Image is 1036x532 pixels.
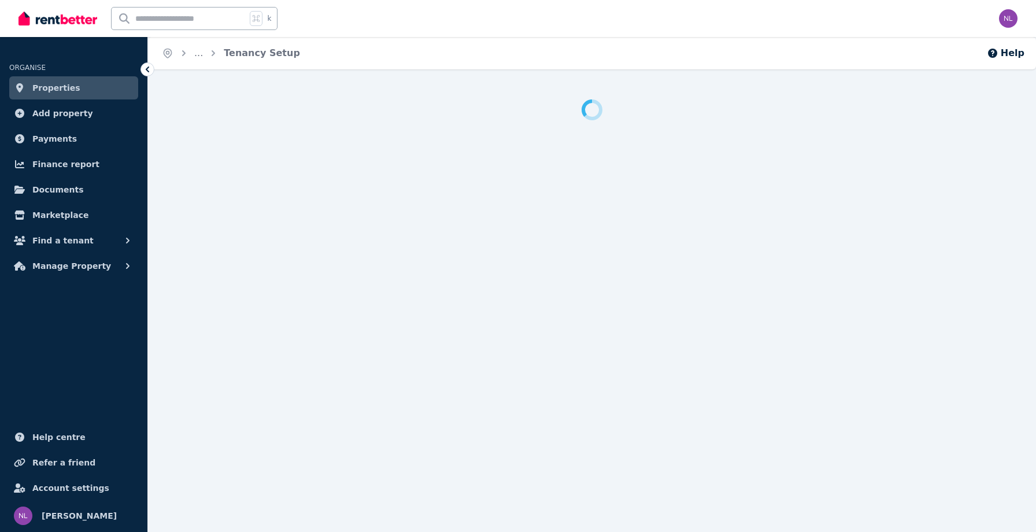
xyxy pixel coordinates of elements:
span: Properties [32,81,80,95]
span: Account settings [32,481,109,495]
a: Help centre [9,426,138,449]
span: Tenancy Setup [224,46,300,60]
span: Refer a friend [32,456,95,470]
a: Finance report [9,153,138,176]
a: ... [194,47,203,58]
a: Payments [9,127,138,150]
button: Manage Property [9,254,138,278]
span: Help centre [32,430,86,444]
span: Marketplace [32,208,88,222]
span: Add property [32,106,93,120]
nav: Breadcrumb [148,37,314,69]
img: Nadia Lobova [999,9,1017,28]
span: Find a tenant [32,234,94,247]
span: Finance report [32,157,99,171]
a: Add property [9,102,138,125]
span: ORGANISE [9,64,46,72]
a: Refer a friend [9,451,138,474]
span: k [267,14,271,23]
span: [PERSON_NAME] [42,509,117,523]
span: Manage Property [32,259,111,273]
button: Help [987,46,1024,60]
a: Documents [9,178,138,201]
span: Documents [32,183,84,197]
img: RentBetter [18,10,97,27]
a: Account settings [9,476,138,500]
span: Payments [32,132,77,146]
img: Nadia Lobova [14,507,32,525]
a: Marketplace [9,204,138,227]
a: Properties [9,76,138,99]
button: Find a tenant [9,229,138,252]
